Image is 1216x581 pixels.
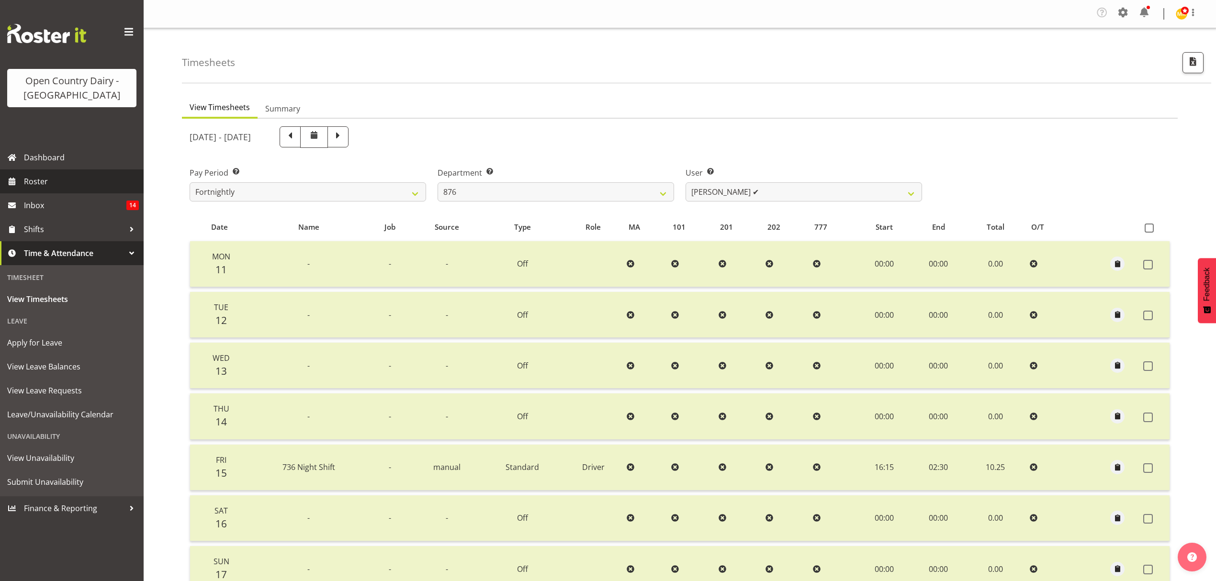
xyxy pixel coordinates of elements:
[389,360,391,371] span: -
[214,403,229,414] span: Thu
[912,241,965,287] td: 00:00
[7,383,136,398] span: View Leave Requests
[912,495,965,541] td: 00:00
[433,462,461,472] span: manual
[482,292,563,338] td: Off
[17,74,127,102] div: Open Country Dairy - [GEOGRAPHIC_DATA]
[856,343,912,389] td: 00:00
[254,222,363,233] div: Name
[965,292,1026,338] td: 0.00
[307,513,310,523] span: -
[1031,222,1068,233] div: O/T
[214,505,228,516] span: Sat
[2,379,141,402] a: View Leave Requests
[24,246,124,260] span: Time & Attendance
[438,167,674,179] label: Department
[965,445,1026,491] td: 10.25
[720,222,756,233] div: 201
[767,222,804,233] div: 202
[265,103,300,114] span: Summary
[912,445,965,491] td: 02:30
[446,360,448,371] span: -
[126,201,139,210] span: 14
[1203,268,1211,301] span: Feedback
[7,335,136,350] span: Apply for Leave
[389,310,391,320] span: -
[24,222,124,236] span: Shifts
[446,310,448,320] span: -
[389,462,391,472] span: -
[482,393,563,439] td: Off
[389,513,391,523] span: -
[24,150,139,165] span: Dashboard
[446,513,448,523] span: -
[446,564,448,574] span: -
[215,466,227,480] span: 15
[24,501,124,515] span: Finance & Reporting
[7,407,136,422] span: Leave/Unavailability Calendar
[24,198,126,212] span: Inbox
[482,241,563,287] td: Off
[389,564,391,574] span: -
[856,495,912,541] td: 00:00
[2,426,141,446] div: Unavailability
[569,222,618,233] div: Role
[2,446,141,470] a: View Unavailability
[190,101,250,113] span: View Timesheets
[215,568,227,581] span: 17
[487,222,558,233] div: Type
[2,470,141,494] a: Submit Unavailability
[7,475,136,489] span: Submit Unavailability
[446,411,448,422] span: -
[389,258,391,269] span: -
[2,331,141,355] a: Apply for Leave
[389,411,391,422] span: -
[7,24,86,43] img: Rosterit website logo
[215,364,227,378] span: 13
[965,495,1026,541] td: 0.00
[862,222,907,233] div: Start
[856,393,912,439] td: 00:00
[2,402,141,426] a: Leave/Unavailability Calendar
[912,343,965,389] td: 00:00
[686,167,922,179] label: User
[216,455,226,465] span: Fri
[282,462,335,472] span: 736 Night Shift
[629,222,662,233] div: MA
[7,359,136,374] span: View Leave Balances
[482,445,563,491] td: Standard
[212,251,230,262] span: Mon
[1198,258,1216,323] button: Feedback - Show survey
[856,445,912,491] td: 16:15
[195,222,243,233] div: Date
[482,343,563,389] td: Off
[307,564,310,574] span: -
[917,222,959,233] div: End
[215,517,227,530] span: 16
[965,241,1026,287] td: 0.00
[2,311,141,331] div: Leave
[912,292,965,338] td: 00:00
[1182,52,1204,73] button: Export CSV
[582,462,605,472] span: Driver
[374,222,406,233] div: Job
[215,415,227,428] span: 14
[24,174,139,189] span: Roster
[307,310,310,320] span: -
[856,241,912,287] td: 00:00
[814,222,851,233] div: 777
[213,353,230,363] span: Wed
[214,556,229,567] span: Sun
[970,222,1020,233] div: Total
[190,167,426,179] label: Pay Period
[215,313,227,327] span: 12
[214,302,228,313] span: Tue
[673,222,709,233] div: 101
[7,451,136,465] span: View Unavailability
[482,495,563,541] td: Off
[2,268,141,287] div: Timesheet
[7,292,136,306] span: View Timesheets
[417,222,476,233] div: Source
[307,411,310,422] span: -
[965,393,1026,439] td: 0.00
